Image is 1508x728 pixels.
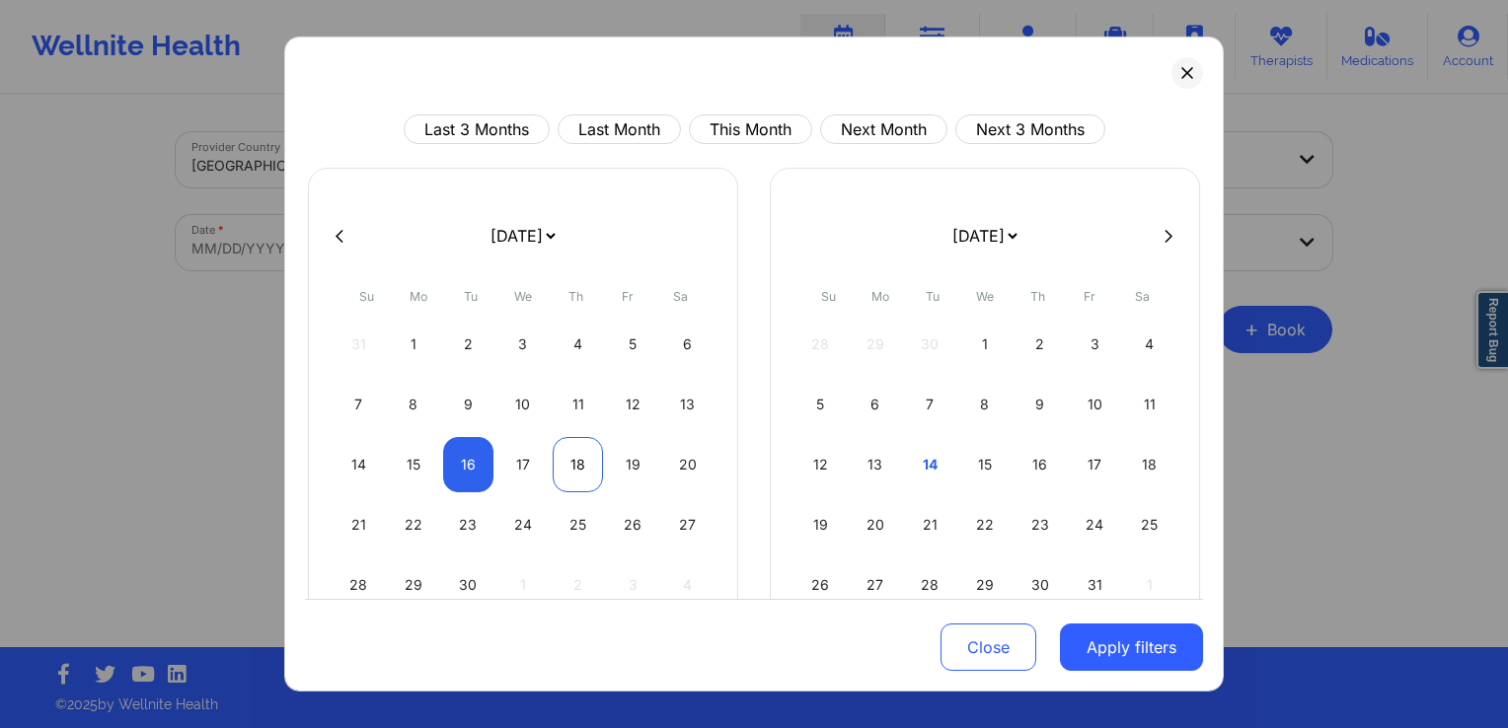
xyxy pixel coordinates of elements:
div: Mon Sep 29 2025 [389,557,439,613]
div: Mon Oct 13 2025 [851,437,901,492]
div: Mon Oct 20 2025 [851,497,901,552]
div: Tue Sep 02 2025 [443,317,493,372]
div: Wed Sep 24 2025 [498,497,549,552]
div: Tue Oct 21 2025 [905,497,955,552]
div: Wed Oct 15 2025 [960,437,1011,492]
div: Wed Oct 22 2025 [960,497,1011,552]
div: Wed Sep 10 2025 [498,377,549,432]
button: Last 3 Months [404,114,550,144]
div: Sat Sep 27 2025 [662,497,713,552]
div: Fri Sep 05 2025 [608,317,658,372]
div: Fri Oct 10 2025 [1070,377,1120,432]
div: Fri Oct 31 2025 [1070,557,1120,613]
div: Sun Oct 19 2025 [795,497,846,552]
div: Thu Oct 09 2025 [1015,377,1065,432]
div: Sat Sep 06 2025 [662,317,713,372]
div: Fri Oct 17 2025 [1070,437,1120,492]
div: Thu Sep 04 2025 [553,317,603,372]
abbr: Tuesday [926,289,940,304]
div: Thu Oct 02 2025 [1015,317,1065,372]
div: Thu Sep 18 2025 [553,437,603,492]
div: Thu Sep 25 2025 [553,497,603,552]
div: Sun Sep 28 2025 [334,557,384,613]
abbr: Wednesday [976,289,994,304]
abbr: Friday [1084,289,1095,304]
div: Wed Sep 03 2025 [498,317,549,372]
div: Wed Oct 29 2025 [960,557,1011,613]
button: Close [941,623,1036,671]
div: Mon Oct 27 2025 [851,557,901,613]
div: Mon Sep 15 2025 [389,437,439,492]
div: Wed Sep 17 2025 [498,437,549,492]
abbr: Wednesday [514,289,532,304]
div: Fri Oct 24 2025 [1070,497,1120,552]
div: Sun Oct 12 2025 [795,437,846,492]
button: Next Month [820,114,947,144]
div: Sat Sep 20 2025 [662,437,713,492]
div: Tue Sep 16 2025 [443,437,493,492]
div: Sat Oct 04 2025 [1124,317,1174,372]
abbr: Sunday [359,289,374,304]
div: Sun Sep 14 2025 [334,437,384,492]
div: Thu Sep 11 2025 [553,377,603,432]
div: Sun Oct 05 2025 [795,377,846,432]
abbr: Monday [410,289,427,304]
button: Apply filters [1060,623,1203,671]
div: Fri Sep 19 2025 [608,437,658,492]
div: Thu Oct 23 2025 [1015,497,1065,552]
div: Fri Sep 12 2025 [608,377,658,432]
div: Fri Oct 03 2025 [1070,317,1120,372]
div: Wed Oct 08 2025 [960,377,1011,432]
button: Next 3 Months [955,114,1105,144]
div: Sun Oct 26 2025 [795,557,846,613]
div: Sun Sep 07 2025 [334,377,384,432]
abbr: Sunday [821,289,836,304]
div: Tue Sep 30 2025 [443,557,493,613]
div: Sat Oct 18 2025 [1124,437,1174,492]
div: Sat Oct 11 2025 [1124,377,1174,432]
div: Sat Oct 25 2025 [1124,497,1174,552]
div: Tue Oct 07 2025 [905,377,955,432]
abbr: Friday [622,289,634,304]
div: Mon Sep 22 2025 [389,497,439,552]
div: Sun Sep 21 2025 [334,497,384,552]
abbr: Thursday [568,289,583,304]
div: Thu Oct 16 2025 [1015,437,1065,492]
abbr: Saturday [1135,289,1150,304]
div: Thu Oct 30 2025 [1015,557,1065,613]
div: Mon Oct 06 2025 [851,377,901,432]
abbr: Saturday [673,289,688,304]
button: Last Month [558,114,681,144]
abbr: Thursday [1030,289,1045,304]
div: Wed Oct 01 2025 [960,317,1011,372]
div: Mon Sep 08 2025 [389,377,439,432]
div: Tue Sep 23 2025 [443,497,493,552]
abbr: Tuesday [464,289,478,304]
div: Sat Sep 13 2025 [662,377,713,432]
div: Mon Sep 01 2025 [389,317,439,372]
div: Fri Sep 26 2025 [608,497,658,552]
button: This Month [689,114,812,144]
div: Tue Sep 09 2025 [443,377,493,432]
abbr: Monday [871,289,889,304]
div: Tue Oct 14 2025 [905,437,955,492]
div: Tue Oct 28 2025 [905,557,955,613]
